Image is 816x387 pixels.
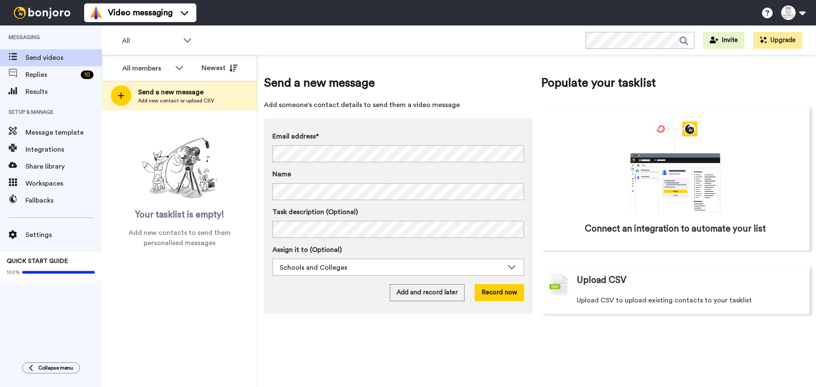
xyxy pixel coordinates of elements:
span: Fallbacks [25,195,102,206]
span: Send a new message [264,74,533,91]
span: Upload CSV [577,274,626,287]
span: QUICK START GUIDE [7,258,68,264]
span: Integrations [25,144,102,155]
span: Add someone's contact details to send them a video message [264,100,533,110]
span: Connect an integration to automate your list [585,223,766,235]
button: Add and record later [390,284,465,301]
span: Message template [25,127,102,138]
span: Send videos [25,53,102,63]
img: bj-logo-header-white.svg [10,7,74,19]
div: animation [612,121,739,214]
div: Schools and Colleges [280,263,503,273]
span: Name [272,169,291,179]
span: Your tasklist is empty! [135,209,224,221]
button: Upgrade [753,32,802,49]
img: ready-set-action.png [137,134,222,202]
div: All members [122,63,171,73]
img: csv-grey.png [550,274,568,295]
button: Newest [195,59,244,76]
span: Results [25,87,102,97]
span: All [122,36,179,46]
span: Workspaces [25,178,102,189]
span: Upload CSV to upload existing contacts to your tasklist [577,295,752,305]
button: Invite [703,32,745,49]
button: Record now [475,284,524,301]
label: Email address* [272,131,524,141]
span: Send a new message [138,87,214,97]
span: Settings [25,230,102,240]
span: Replies [25,70,77,80]
button: Collapse menu [22,362,80,373]
label: Assign it to (Optional) [272,245,524,255]
span: Video messaging [108,7,173,19]
div: 10 [81,71,93,79]
span: Share library [25,161,102,172]
label: Task description (Optional) [272,207,524,217]
span: 100% [7,269,20,276]
img: vm-color.svg [89,6,103,20]
span: Collapse menu [38,364,73,371]
span: Populate your tasklist [541,74,810,91]
span: Add new contacts to send them personalised messages [115,228,244,248]
span: Add new contact or upload CSV [138,97,214,104]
